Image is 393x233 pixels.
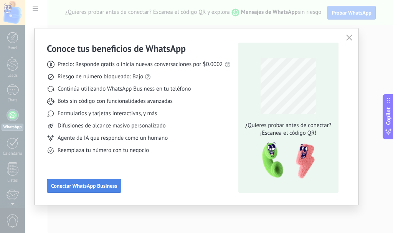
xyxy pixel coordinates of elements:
[58,110,157,117] span: Formularios y tarjetas interactivas, y más
[256,140,316,181] img: qr-pic-1x.png
[243,129,334,137] span: ¡Escanea el código QR!
[58,61,223,68] span: Precio: Responde gratis o inicia nuevas conversaciones por $0.0002
[58,122,166,130] span: Difusiones de alcance masivo personalizado
[58,147,149,154] span: Reemplaza tu número con tu negocio
[58,85,191,93] span: Continúa utilizando WhatsApp Business en tu teléfono
[58,97,173,105] span: Bots sin código con funcionalidades avanzadas
[47,43,186,55] h3: Conoce tus beneficios de WhatsApp
[243,122,334,129] span: ¿Quieres probar antes de conectar?
[47,179,121,193] button: Conectar WhatsApp Business
[58,134,168,142] span: Agente de IA que responde como un humano
[58,73,143,81] span: Riesgo de número bloqueado: Bajo
[51,183,117,188] span: Conectar WhatsApp Business
[385,107,392,125] span: Copilot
